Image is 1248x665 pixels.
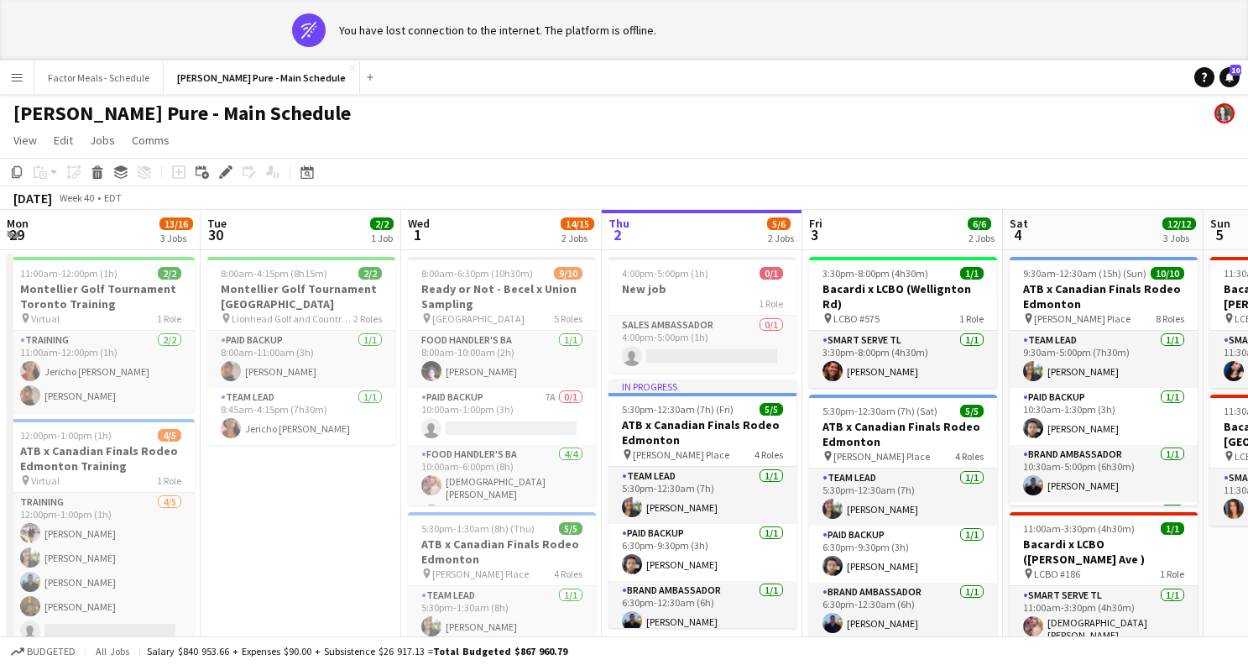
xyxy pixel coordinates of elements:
[969,232,995,244] div: 2 Jobs
[433,645,567,657] span: Total Budgeted $867 960.79
[371,232,393,244] div: 1 Job
[809,331,997,388] app-card-role: Smart Serve TL1/13:30pm-8:00pm (4h30m)[PERSON_NAME]
[809,583,997,640] app-card-role: Brand Ambassador1/16:30pm-12:30am (6h)[PERSON_NAME]
[968,217,991,230] span: 6/6
[759,297,783,310] span: 1 Role
[132,133,170,148] span: Comms
[608,257,796,373] app-job-card: 4:00pm-5:00pm (1h)0/1New job1 RoleSales Ambassador0/14:00pm-5:00pm (1h)
[47,129,80,151] a: Edit
[561,232,593,244] div: 2 Jobs
[608,281,796,296] h3: New job
[1034,568,1080,580] span: LCBO #186
[608,380,796,393] div: In progress
[809,395,997,643] app-job-card: 5:30pm-12:30am (7h) (Sat)5/5ATB x Canadian Finals Rodeo Edmonton [PERSON_NAME] Place4 RolesTeam L...
[4,225,29,244] span: 29
[1161,522,1184,535] span: 1/1
[207,331,395,388] app-card-role: Paid Backup1/18:00am-11:00am (3h)[PERSON_NAME]
[822,405,937,417] span: 5:30pm-12:30am (7h) (Sat)
[147,645,567,657] div: Salary $840 953.66 + Expenses $90.00 + Subsistence $26 917.13 =
[7,216,29,231] span: Mon
[370,217,394,230] span: 2/2
[1156,312,1184,325] span: 8 Roles
[608,380,796,628] app-job-card: In progress5:30pm-12:30am (7h) (Fri)5/5ATB x Canadian Finals Rodeo Edmonton [PERSON_NAME] Place4 ...
[561,217,594,230] span: 14/15
[1219,67,1240,87] a: 10
[157,474,181,487] span: 1 Role
[1210,216,1230,231] span: Sun
[809,281,997,312] h3: Bacardi x LCBO (Wellignton Rd)
[55,191,97,204] span: Week 40
[1023,267,1146,280] span: 9:30am-12:30am (15h) (Sun)
[432,568,529,580] span: [PERSON_NAME] Place
[1160,568,1184,580] span: 1 Role
[221,267,327,280] span: 8:00am-4:15pm (8h15m)
[7,281,195,312] h3: Montellier Golf Tournament Toronto Training
[408,586,596,643] app-card-role: Team Lead1/15:30pm-1:30am (8h)[PERSON_NAME]
[633,448,729,461] span: [PERSON_NAME] Place
[1010,257,1198,505] app-job-card: 9:30am-12:30am (15h) (Sun)10/10ATB x Canadian Finals Rodeo Edmonton [PERSON_NAME] Place8 RolesTea...
[104,191,122,204] div: EDT
[1010,388,1198,445] app-card-role: Paid Backup1/110:30am-1:30pm (3h)[PERSON_NAME]
[755,448,783,461] span: 4 Roles
[207,388,395,445] app-card-role: Team Lead1/18:45am-4:15pm (7h30m)Jericho [PERSON_NAME]
[408,331,596,388] app-card-role: Food Handler's BA1/18:00am-10:00am (2h)[PERSON_NAME]
[760,267,783,280] span: 0/1
[767,217,791,230] span: 5/6
[833,450,930,463] span: [PERSON_NAME] Place
[1010,445,1198,502] app-card-role: Brand Ambassador1/110:30am-5:00pm (6h30m)[PERSON_NAME]
[408,281,596,312] h3: Ready or Not - Becel x Union Sampling
[164,61,360,94] button: [PERSON_NAME] Pure - Main Schedule
[232,312,353,325] span: Lionhead Golf and Country Golf
[7,257,195,412] app-job-card: 11:00am-12:00pm (1h)2/2Montellier Golf Tournament Toronto Training Virtual1 RoleTraining2/211:00a...
[809,469,997,526] app-card-role: Team Lead1/15:30pm-12:30am (7h)[PERSON_NAME]
[1208,225,1230,244] span: 5
[432,312,525,325] span: [GEOGRAPHIC_DATA]
[7,419,195,647] div: 12:00pm-1:00pm (1h)4/5ATB x Canadian Finals Rodeo Edmonton Training Virtual1 RoleTraining4/512:00...
[408,216,430,231] span: Wed
[83,129,122,151] a: Jobs
[608,316,796,373] app-card-role: Sales Ambassador0/14:00pm-5:00pm (1h)
[809,257,997,388] app-job-card: 3:30pm-8:00pm (4h30m)1/1Bacardi x LCBO (Wellignton Rd) LCBO #5751 RoleSmart Serve TL1/13:30pm-8:0...
[608,467,796,524] app-card-role: Team Lead1/15:30pm-12:30am (7h)[PERSON_NAME]
[408,537,596,567] h3: ATB x Canadian Finals Rodeo Edmonton
[405,225,430,244] span: 1
[1010,281,1198,312] h3: ATB x Canadian Finals Rodeo Edmonton
[1010,512,1198,648] app-job-card: 11:00am-3:30pm (4h30m)1/1Bacardi x LCBO ([PERSON_NAME] Ave ) LCBO #1861 RoleSmart Serve TL1/111:0...
[559,522,582,535] span: 5/5
[54,133,73,148] span: Edit
[157,312,181,325] span: 1 Role
[809,526,997,583] app-card-role: Paid Backup1/16:30pm-9:30pm (3h)[PERSON_NAME]
[959,312,984,325] span: 1 Role
[7,443,195,474] h3: ATB x Canadian Finals Rodeo Edmonton Training
[1230,65,1241,76] span: 10
[408,388,596,445] app-card-role: Paid Backup7A0/110:00am-1:00pm (3h)
[960,267,984,280] span: 1/1
[7,331,195,412] app-card-role: Training2/211:00am-12:00pm (1h)Jericho [PERSON_NAME][PERSON_NAME]
[809,419,997,449] h3: ATB x Canadian Finals Rodeo Edmonton
[158,429,181,442] span: 4/5
[608,417,796,448] h3: ATB x Canadian Finals Rodeo Edmonton
[822,267,928,280] span: 3:30pm-8:00pm (4h30m)
[421,267,533,280] span: 8:00am-6:30pm (10h30m)
[408,445,596,580] app-card-role: Food Handler's BA4/410:00am-6:00pm (8h)[DEMOGRAPHIC_DATA][PERSON_NAME]
[768,232,794,244] div: 2 Jobs
[960,405,984,417] span: 5/5
[207,257,395,445] app-job-card: 8:00am-4:15pm (8h15m)2/2Montellier Golf Tournament [GEOGRAPHIC_DATA] Lionhead Golf and Country Go...
[408,257,596,505] div: 8:00am-6:30pm (10h30m)9/10Ready or Not - Becel x Union Sampling [GEOGRAPHIC_DATA]5 RolesFood Hand...
[207,281,395,312] h3: Montellier Golf Tournament [GEOGRAPHIC_DATA]
[7,129,44,151] a: View
[1010,216,1028,231] span: Sat
[160,232,192,244] div: 3 Jobs
[92,645,133,657] span: All jobs
[554,267,582,280] span: 9/10
[807,225,822,244] span: 3
[8,642,78,661] button: Budgeted
[1151,267,1184,280] span: 10/10
[1023,522,1135,535] span: 11:00am-3:30pm (4h30m)
[207,216,227,231] span: Tue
